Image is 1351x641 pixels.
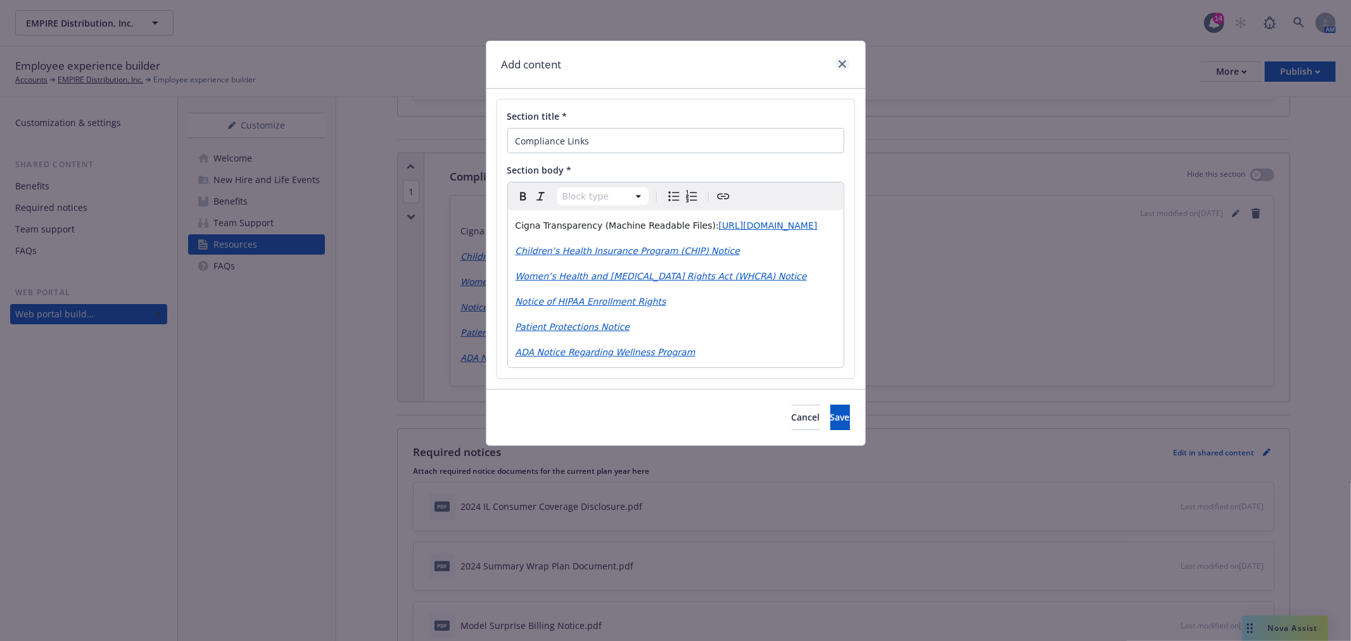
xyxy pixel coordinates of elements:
div: toggle group [665,187,701,205]
button: Bulleted list [665,187,683,205]
div: editable markdown [508,210,844,367]
button: Numbered list [683,187,701,205]
a: Patient Protections Notice [516,322,630,332]
button: Bold [514,187,532,205]
a: ADA Notice Regarding Wellness Program [516,347,695,357]
a: close [835,56,850,72]
a: Women’s Health and [MEDICAL_DATA] Rights Act (WHCRA) Notice [516,271,807,281]
button: Block type [557,187,649,205]
span: Save [830,411,850,423]
span: Cigna Transparency (Machine Readable Files): [516,220,719,231]
button: Italic [532,187,550,205]
h1: Add content [502,56,562,73]
span: Section body * [507,164,572,176]
span: Cancel [792,411,820,423]
span: Section title * [507,110,568,122]
input: Add title here [507,128,844,153]
a: [URL][DOMAIN_NAME] [719,220,818,231]
a: Children’s Health Insurance Program (CHIP) Notice [516,246,740,256]
button: Create link [714,187,732,205]
a: Notice of HIPAA Enrollment Rights [516,296,666,307]
button: Save [830,405,850,430]
button: Cancel [792,405,820,430]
